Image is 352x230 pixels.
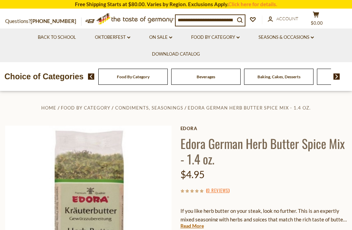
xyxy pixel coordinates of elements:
a: Oktoberfest [95,34,130,41]
a: Food By Category [117,74,150,79]
h1: Edora German Herb Butter Spice Mix - 1.4 oz. [180,136,347,166]
a: Edora [180,126,347,131]
a: Click here for details. [228,1,277,7]
a: 0 Reviews [207,187,228,194]
img: next arrow [333,73,340,80]
a: [PHONE_NUMBER] [31,18,76,24]
a: Home [41,105,56,111]
a: Account [268,15,298,23]
a: Download Catalog [152,50,200,58]
a: Food By Category [61,105,110,111]
span: ( ) [206,187,230,194]
p: Questions? [5,17,81,26]
span: $4.95 [180,169,205,180]
a: Food By Category [191,34,240,41]
a: Back to School [38,34,76,41]
a: Edora German Herb Butter Spice Mix - 1.4 oz. [188,105,311,111]
a: On Sale [149,34,172,41]
a: Baking, Cakes, Desserts [257,74,300,79]
img: previous arrow [88,73,95,80]
a: Seasons & Occasions [258,34,314,41]
span: Account [276,16,298,21]
button: $0.00 [306,11,326,28]
span: $0.00 [311,20,323,26]
a: Condiments, Seasonings [115,105,183,111]
p: If you like herb butter on your steak, look no further. This is an expertly mixed seasoning with ... [180,207,347,224]
a: Read More [180,222,204,229]
a: Beverages [197,74,215,79]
